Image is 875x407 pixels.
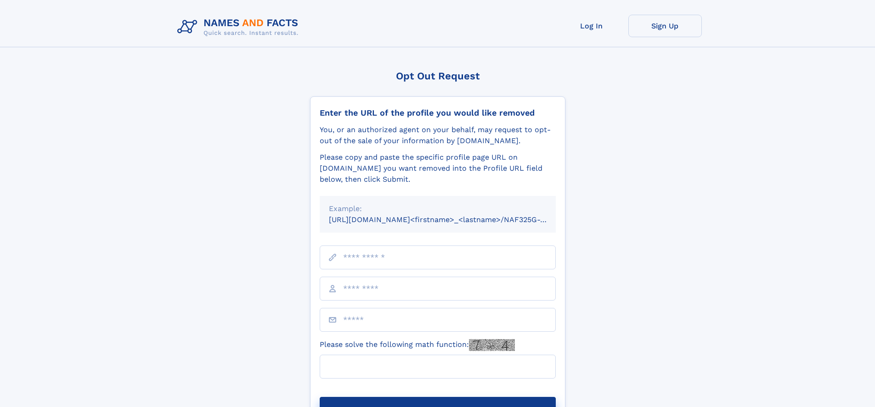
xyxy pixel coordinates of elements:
[320,152,556,185] div: Please copy and paste the specific profile page URL on [DOMAIN_NAME] you want removed into the Pr...
[174,15,306,39] img: Logo Names and Facts
[628,15,702,37] a: Sign Up
[320,108,556,118] div: Enter the URL of the profile you would like removed
[555,15,628,37] a: Log In
[320,124,556,146] div: You, or an authorized agent on your behalf, may request to opt-out of the sale of your informatio...
[329,203,547,214] div: Example:
[310,70,565,82] div: Opt Out Request
[329,215,573,224] small: [URL][DOMAIN_NAME]<firstname>_<lastname>/NAF325G-xxxxxxxx
[320,339,515,351] label: Please solve the following math function:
